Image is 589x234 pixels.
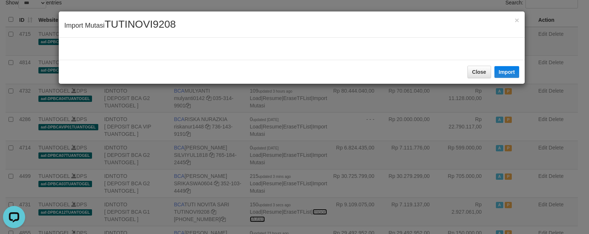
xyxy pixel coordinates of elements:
span: Import Mutasi [64,22,176,29]
button: Close [515,16,519,24]
button: Import [494,66,520,78]
button: Close [467,66,491,78]
button: Open LiveChat chat widget [3,3,25,25]
span: TUTINOVI9208 [105,18,176,30]
span: × [515,16,519,24]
